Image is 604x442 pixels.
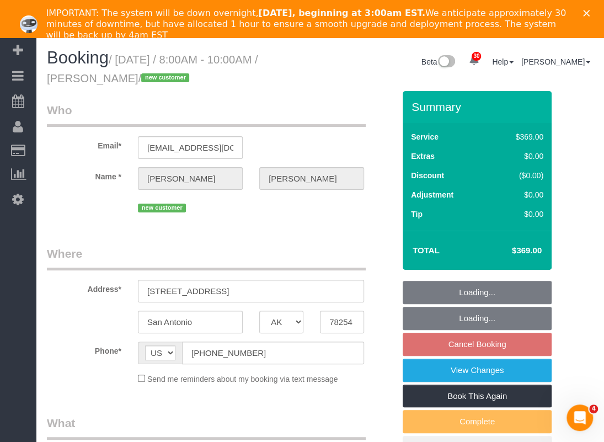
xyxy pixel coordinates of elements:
div: IMPORTANT: The system will be down overnight, We anticipate approximately 30 minutes of downtime,... [46,8,567,41]
small: / [DATE] / 8:00AM - 10:00AM / [PERSON_NAME] [47,54,258,84]
label: Discount [411,170,444,181]
span: Booking [47,48,109,67]
a: Beta [421,57,456,66]
label: Service [411,131,439,142]
label: Address* [39,280,130,295]
legend: Who [47,102,366,127]
a: Book This Again [403,385,552,408]
div: Close [583,10,594,17]
label: Name * [39,167,130,182]
a: [PERSON_NAME] [521,57,590,66]
legend: Where [47,246,366,270]
span: Send me reminders about my booking via text message [147,375,338,384]
span: 4 [589,404,598,413]
input: Email* [138,136,243,159]
span: new customer [138,204,186,212]
h4: $369.00 [479,246,542,255]
legend: What [47,415,366,440]
img: New interface [437,55,455,70]
input: Last Name* [259,167,364,190]
span: new customer [141,73,189,82]
a: Help [492,57,514,66]
div: $0.00 [492,189,543,200]
div: $0.00 [492,209,543,220]
label: Email* [39,136,130,151]
label: Phone* [39,342,130,356]
div: $369.00 [492,131,543,142]
input: City* [138,311,243,333]
span: 30 [472,52,481,61]
div: $0.00 [492,151,543,162]
label: Adjustment [411,189,453,200]
strong: Total [413,246,440,255]
label: Tip [411,209,423,220]
a: View Changes [403,359,552,382]
b: [DATE], beginning at 3:00am EST. [258,8,425,18]
input: Zip Code* [320,311,364,333]
h3: Summary [411,100,546,113]
img: Profile image for Ellie [20,15,38,33]
a: 30 [463,49,484,73]
input: Phone* [182,342,364,364]
input: First Name* [138,167,243,190]
label: Extras [411,151,435,162]
span: / [138,72,193,84]
div: ($0.00) [492,170,543,181]
iframe: Intercom live chat [566,404,593,431]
